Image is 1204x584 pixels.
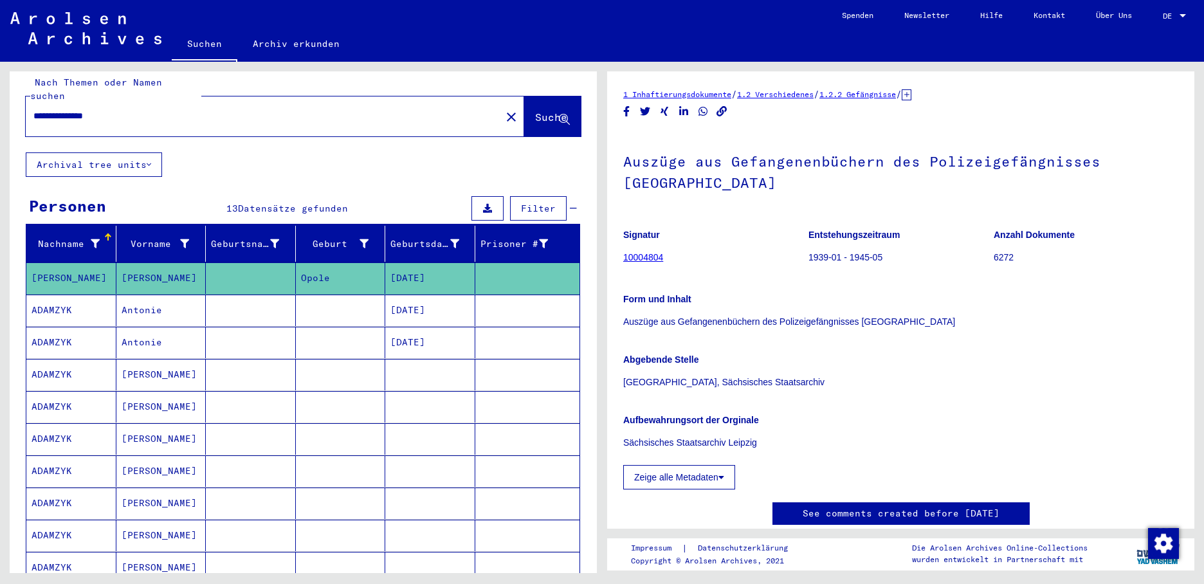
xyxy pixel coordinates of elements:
a: See comments created before [DATE] [803,507,999,520]
b: Anzahl Dokumente [994,230,1075,240]
mat-cell: [PERSON_NAME] [116,359,206,390]
mat-header-cell: Geburtsname [206,226,296,262]
h1: Auszüge aus Gefangenenbüchern des Polizeigefängnisses [GEOGRAPHIC_DATA] [623,132,1178,210]
mat-cell: ADAMZYK [26,327,116,358]
mat-cell: [PERSON_NAME] [116,262,206,294]
b: Entstehungszeitraum [808,230,900,240]
mat-cell: [PERSON_NAME] [116,520,206,551]
p: 1939-01 - 1945-05 [808,251,993,264]
a: 10004804 [623,252,663,262]
span: / [896,88,902,100]
mat-cell: [DATE] [385,295,475,326]
mat-header-cell: Vorname [116,226,206,262]
span: / [731,88,737,100]
mat-cell: Antonie [116,327,206,358]
button: Suche [524,96,581,136]
mat-cell: [PERSON_NAME] [116,423,206,455]
img: Zustimmung ändern [1148,528,1179,559]
div: Geburtsname [211,233,295,254]
p: Auszüge aus Gefangenenbüchern des Polizeigefängnisses [GEOGRAPHIC_DATA] [623,315,1178,329]
button: Clear [498,104,524,129]
button: Archival tree units [26,152,162,177]
mat-cell: ADAMZYK [26,520,116,551]
p: Sächsisches Staatsarchiv Leipzig [623,436,1178,450]
img: yv_logo.png [1134,538,1182,570]
div: Geburt‏ [301,237,369,251]
p: Die Arolsen Archives Online-Collections [912,542,1088,554]
mat-header-cell: Prisoner # [475,226,580,262]
button: Share on Twitter [639,104,652,120]
b: Abgebende Stelle [623,354,698,365]
p: Copyright © Arolsen Archives, 2021 [631,555,803,567]
button: Share on LinkedIn [677,104,691,120]
div: Geburtsname [211,237,279,251]
div: Nachname [32,237,100,251]
span: Filter [521,203,556,214]
mat-icon: close [504,109,519,125]
button: Zeige alle Metadaten [623,465,735,489]
span: 13 [226,203,238,214]
p: 6272 [994,251,1178,264]
img: Arolsen_neg.svg [10,12,161,44]
div: Personen [29,194,106,217]
mat-cell: ADAMZYK [26,488,116,519]
mat-header-cell: Geburtsdatum [385,226,475,262]
a: Archiv erkunden [237,28,355,59]
mat-cell: [PERSON_NAME] [116,552,206,583]
div: Vorname [122,233,206,254]
mat-cell: ADAMZYK [26,295,116,326]
div: Nachname [32,233,116,254]
mat-cell: ADAMZYK [26,423,116,455]
mat-cell: ADAMZYK [26,391,116,423]
mat-cell: [DATE] [385,262,475,294]
span: / [814,88,819,100]
a: 1 Inhaftierungsdokumente [623,89,731,99]
mat-cell: ADAMZYK [26,359,116,390]
mat-header-cell: Geburt‏ [296,226,386,262]
mat-cell: [PERSON_NAME] [116,391,206,423]
div: | [631,542,803,555]
mat-cell: ADAMZYK [26,552,116,583]
mat-cell: [PERSON_NAME] [26,262,116,294]
div: Prisoner # [480,233,565,254]
div: Vorname [122,237,190,251]
mat-cell: [DATE] [385,327,475,358]
b: Form und Inhalt [623,294,691,304]
p: wurden entwickelt in Partnerschaft mit [912,554,1088,565]
a: Datenschutzerklärung [688,542,803,555]
div: Geburtsdatum [390,237,459,251]
mat-header-cell: Nachname [26,226,116,262]
b: Signatur [623,230,660,240]
span: Suche [535,111,567,123]
a: 1.2.2 Gefängnisse [819,89,896,99]
mat-cell: ADAMZYK [26,455,116,487]
span: DE [1163,12,1177,21]
mat-cell: [PERSON_NAME] [116,488,206,519]
div: Geburtsdatum [390,233,475,254]
a: Impressum [631,542,682,555]
button: Copy link [715,104,729,120]
div: Prisoner # [480,237,549,251]
span: Datensätze gefunden [238,203,348,214]
button: Share on Xing [658,104,671,120]
button: Share on WhatsApp [697,104,710,120]
button: Filter [510,196,567,221]
p: [GEOGRAPHIC_DATA], Sächsisches Staatsarchiv [623,376,1178,389]
a: Suchen [172,28,237,62]
mat-cell: [PERSON_NAME] [116,455,206,487]
b: Aufbewahrungsort der Orginale [623,415,759,425]
mat-label: Nach Themen oder Namen suchen [30,77,162,102]
a: 1.2 Verschiedenes [737,89,814,99]
button: Share on Facebook [620,104,634,120]
mat-cell: Opole [296,262,386,294]
div: Geburt‏ [301,233,385,254]
mat-cell: Antonie [116,295,206,326]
